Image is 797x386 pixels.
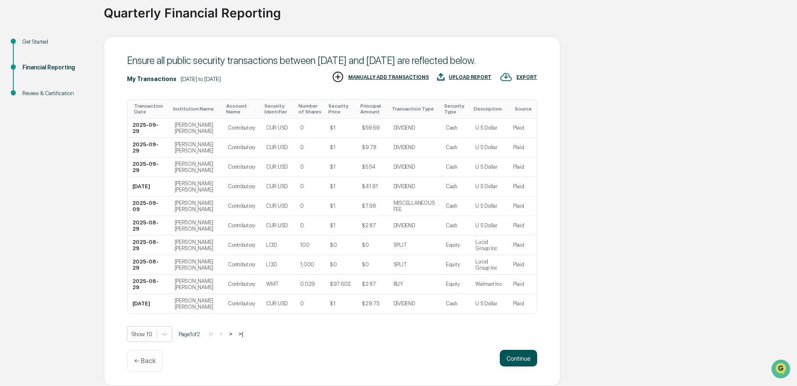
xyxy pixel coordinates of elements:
div: $0 [362,261,369,268]
div: CUR:USD [266,144,288,150]
img: Greenboard [8,116,25,133]
div: CUR:USD [266,125,288,131]
img: MANUALLY ADD TRANSACTIONS [332,71,344,83]
div: Toggle SortBy [328,103,354,115]
td: Contributory [223,177,261,197]
td: [DATE] [127,294,170,313]
td: Contributory [223,197,261,216]
div: 0 [300,203,304,209]
div: U S Dollar [475,125,497,131]
div: 0 [300,222,304,229]
div: 0 [300,164,304,170]
div: [PERSON_NAME] [PERSON_NAME] [175,239,218,251]
div: $29.75 [362,300,379,307]
td: Contributory [223,275,261,294]
div: $41.81 [362,183,378,189]
div: MISCELLANEOUS FEE [394,200,436,212]
div: Cash [446,125,457,131]
div: Ensure all public security transactions between [DATE] and [DATE] are reflected below. [127,54,537,66]
div: $1 [330,164,335,170]
div: SPLIT [394,242,407,248]
div: EXPORT [516,74,537,80]
td: Plaid [508,294,537,313]
div: Cash [446,222,457,229]
div: WMT [266,281,279,287]
button: Continue [500,350,537,366]
div: U S Dollar [475,183,497,189]
div: CUR:USD [266,164,288,170]
td: 2025-09-29 [127,157,170,177]
div: U S Dollar [475,203,497,209]
div: Cash [446,164,457,170]
div: Cash [446,300,457,307]
div: Toggle SortBy [264,103,292,115]
div: $0 [362,242,369,248]
div: Financial Reporting [22,63,90,72]
div: $1 [330,203,335,209]
div: $1 [330,144,335,150]
td: Plaid [508,236,537,255]
p: How can we help? [8,141,151,155]
div: [PERSON_NAME] [PERSON_NAME] [175,180,218,193]
div: $1 [330,125,335,131]
div: Get Started [22,37,90,46]
div: 0 [300,125,304,131]
div: Toggle SortBy [392,106,438,112]
div: 100 [300,242,310,248]
div: Walmart Inc [475,281,502,287]
td: Contributory [223,255,261,275]
span: Page 1 of 2 [178,331,200,337]
td: Plaid [508,118,537,138]
div: BUY [394,281,403,287]
div: Toggle SortBy [226,103,258,115]
div: DIVIDEND [394,144,415,150]
td: Plaid [508,197,537,216]
div: UPLOAD REPORT [449,74,491,80]
p: ← Back [134,357,156,365]
div: LCID [266,261,277,268]
td: Plaid [508,216,537,236]
div: U S Dollar [475,300,497,307]
td: 2025-09-29 [127,138,170,157]
div: Cash [446,183,457,189]
div: [PERSON_NAME] [PERSON_NAME] [175,122,218,134]
button: |< [206,330,216,337]
div: $2.87 [362,222,376,229]
iframe: Open customer support [770,359,793,381]
div: U S Dollar [475,144,497,150]
div: Toggle SortBy [515,106,533,112]
div: [DATE] to [DATE] [181,76,221,82]
div: Equity [446,261,460,268]
div: [PERSON_NAME] [PERSON_NAME] [175,278,218,290]
td: Contributory [223,138,261,157]
button: > [227,330,235,337]
button: < [217,330,225,337]
div: DIVIDEND [394,300,415,307]
div: CUR:USD [266,300,288,307]
div: [PERSON_NAME] [PERSON_NAME] [175,200,218,212]
td: 2025-08-29 [127,236,170,255]
div: U S Dollar [475,164,497,170]
td: Plaid [508,255,537,275]
img: UPLOAD REPORT [437,71,445,83]
div: $59.69 [362,125,379,131]
td: 2025-08-29 [127,255,170,275]
div: [PERSON_NAME] [PERSON_NAME] [175,297,218,310]
div: DIVIDEND [394,164,415,170]
div: Equity [446,242,460,248]
td: Contributory [223,157,261,177]
div: DIVIDEND [394,222,415,229]
div: [PERSON_NAME] [PERSON_NAME] [175,141,218,154]
div: Review & Certification [22,89,90,98]
div: $9.78 [362,144,376,150]
div: $97.602 [330,281,351,287]
div: Lucid Group Inc [475,258,503,271]
div: Toggle SortBy [173,106,220,112]
div: $5.54 [362,164,376,170]
div: My Transactions [127,76,176,82]
div: Cash [446,144,457,150]
div: CUR:USD [266,222,288,229]
td: Plaid [508,177,537,197]
div: Toggle SortBy [474,106,505,112]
